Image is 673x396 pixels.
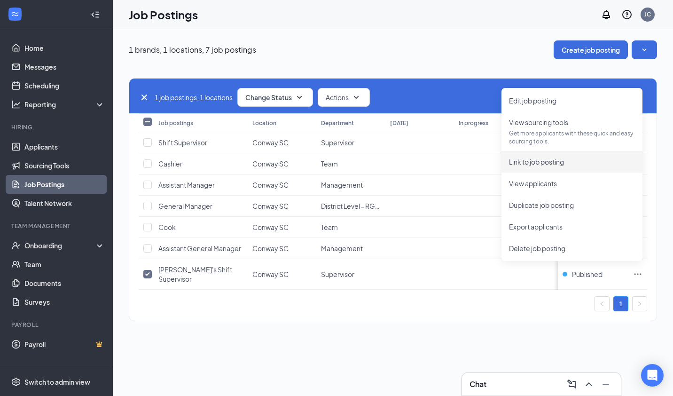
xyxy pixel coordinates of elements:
svg: Ellipses [633,269,642,279]
span: Assistant Manager [158,181,215,189]
span: Shift Supervisor [158,138,207,147]
li: 1 [613,296,628,311]
span: Conway SC [252,138,289,147]
svg: SmallChevronDown [351,92,362,103]
span: Change Status [245,94,292,101]
svg: WorkstreamLogo [10,9,20,19]
span: Supervisor [321,138,354,147]
a: Home [24,39,105,57]
svg: SmallChevronDown [294,92,305,103]
a: Talent Network [24,194,105,213]
td: Supervisor [316,259,385,290]
span: Conway SC [252,270,289,278]
li: Next Page [632,296,647,311]
span: Assistant General Manager [158,244,241,253]
span: right [637,301,642,307]
td: Conway SC [248,238,316,259]
div: Open Intercom Messenger [641,364,664,387]
td: Conway SC [248,196,316,217]
span: Conway SC [252,244,289,253]
button: Minimize [598,377,613,392]
div: Team Management [11,222,103,230]
svg: Cross [139,92,150,103]
svg: Notifications [601,9,612,20]
button: left [595,296,610,311]
button: ChevronUp [581,377,596,392]
div: JC [644,10,651,18]
h1: Job Postings [129,7,198,23]
td: District Level - RGMs [316,196,385,217]
p: Get more applicants with these quick and easy sourcing tools. [509,129,635,145]
li: Previous Page [595,296,610,311]
td: Management [316,238,385,259]
svg: SmallChevronDown [640,45,649,55]
button: ActionsSmallChevronDown [318,88,370,107]
a: Documents [24,274,105,293]
span: Actions [326,93,349,102]
div: Hiring [11,123,103,131]
span: View sourcing tools [509,118,568,127]
a: 1 [614,297,628,311]
div: Payroll [11,321,103,329]
span: Delete job posting [509,244,565,253]
svg: UserCheck [11,241,21,250]
span: Cook [158,223,176,231]
svg: ChevronUp [583,379,595,390]
span: View applicants [509,179,557,188]
span: [PERSON_NAME]'s Shift Supervisor [158,265,232,283]
div: Onboarding [24,241,97,250]
a: Team [24,255,105,274]
a: Job Postings [24,175,105,194]
span: Conway SC [252,223,289,231]
button: right [632,296,647,311]
td: Management [316,174,385,196]
td: Conway SC [248,217,316,238]
span: Management [321,181,363,189]
td: Conway SC [248,153,316,174]
button: Create job posting [554,40,628,59]
span: Cashier [158,159,182,168]
button: Change StatusSmallChevronDown [237,88,313,107]
svg: Analysis [11,100,21,109]
span: District Level - RGMs [321,202,384,210]
td: Team [316,153,385,174]
td: Supervisor [316,132,385,153]
span: left [599,301,605,307]
span: Export applicants [509,222,563,231]
td: Team [316,217,385,238]
div: Location [252,119,276,127]
p: 1 brands, 1 locations, 7 job postings [129,45,256,55]
span: General Manager [158,202,212,210]
span: Conway SC [252,202,289,210]
svg: Settings [11,377,21,387]
span: Conway SC [252,181,289,189]
div: Department [321,119,354,127]
a: Sourcing Tools [24,156,105,175]
span: Team [321,223,338,231]
td: Conway SC [248,259,316,290]
span: Management [321,244,363,253]
button: ComposeMessage [564,377,579,392]
td: Conway SC [248,174,316,196]
span: Supervisor [321,270,354,278]
span: Published [572,269,603,279]
a: Messages [24,57,105,76]
svg: Minimize [600,379,611,390]
td: Conway SC [248,132,316,153]
a: Applicants [24,137,105,156]
button: SmallChevronDown [632,40,657,59]
span: Edit job posting [509,96,556,105]
div: Reporting [24,100,105,109]
span: Conway SC [252,159,289,168]
th: [DATE] [385,113,454,132]
svg: ComposeMessage [566,379,578,390]
svg: QuestionInfo [621,9,633,20]
span: Link to job posting [509,158,564,166]
a: PayrollCrown [24,335,105,354]
div: Switch to admin view [24,377,90,387]
a: Surveys [24,293,105,311]
th: In progress [454,113,523,132]
div: Job postings [158,119,193,127]
span: 1 job postings, 1 locations [155,92,233,103]
h3: Chat [470,379,486,389]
